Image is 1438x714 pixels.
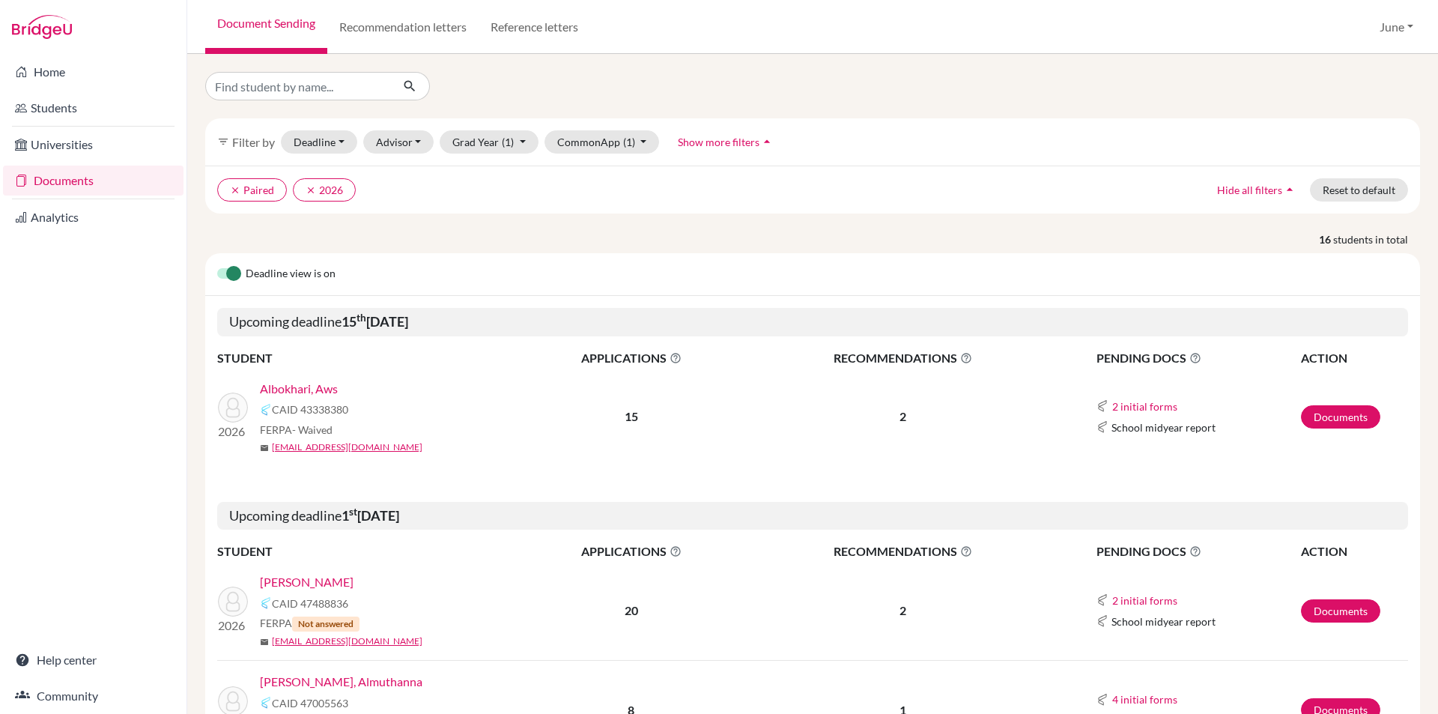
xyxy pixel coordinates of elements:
span: mail [260,638,269,647]
span: Deadline view is on [246,265,336,283]
span: (1) [623,136,635,148]
img: Common App logo [1096,421,1108,433]
i: filter_list [217,136,229,148]
span: Show more filters [678,136,759,148]
span: RECOMMENDATIONS [747,349,1060,367]
span: mail [260,444,269,453]
strong: 16 [1319,232,1333,247]
button: 2 initial forms [1111,592,1178,609]
th: ACTION [1300,542,1408,561]
button: 2 initial forms [1111,398,1178,415]
span: FERPA [260,422,333,438]
span: CAID 47005563 [272,695,348,711]
img: Common App logo [1096,615,1108,627]
img: Bridge-U [12,15,72,39]
p: 2026 [218,617,248,635]
button: clearPaired [217,178,287,202]
img: Almanie, Mohammed [218,587,248,617]
img: Common App logo [1096,400,1108,412]
a: Help center [3,645,183,675]
a: [EMAIL_ADDRESS][DOMAIN_NAME] [272,441,422,454]
span: - Waived [292,423,333,436]
a: [PERSON_NAME] [260,573,354,591]
p: 2 [747,408,1060,426]
button: Grad Year(1) [440,130,539,154]
p: 2 [747,602,1060,620]
th: STUDENT [217,348,517,368]
button: Deadline [281,130,357,154]
span: School midyear report [1111,614,1216,629]
button: June [1373,13,1420,41]
a: Documents [1301,405,1380,429]
img: Common App logo [260,597,272,609]
img: Common App logo [1096,594,1108,606]
a: Community [3,681,183,711]
a: Analytics [3,202,183,232]
th: ACTION [1300,348,1408,368]
span: Filter by [232,135,275,149]
i: arrow_drop_up [759,134,774,149]
span: students in total [1333,232,1420,247]
i: clear [230,185,240,196]
span: FERPA [260,615,359,632]
button: CommonApp(1) [544,130,660,154]
span: APPLICATIONS [518,542,745,560]
a: Home [3,57,183,87]
span: CAID 43338380 [272,402,348,417]
th: STUDENT [217,542,517,561]
input: Find student by name... [205,72,391,100]
span: CAID 47488836 [272,596,348,611]
img: Albokhari, Aws [218,393,248,423]
span: RECOMMENDATIONS [747,542,1060,560]
a: [EMAIL_ADDRESS][DOMAIN_NAME] [272,635,422,648]
span: PENDING DOCS [1096,542,1299,560]
a: Documents [1301,599,1380,623]
a: Students [3,93,183,123]
h5: Upcoming deadline [217,308,1408,336]
a: Universities [3,130,183,160]
span: Hide all filters [1217,184,1282,196]
button: Advisor [363,130,434,154]
span: (1) [502,136,514,148]
sup: st [349,506,357,518]
span: PENDING DOCS [1096,349,1299,367]
button: clear2026 [293,178,356,202]
b: 1 [DATE] [342,507,399,524]
button: Show more filtersarrow_drop_up [665,130,787,154]
span: Not answered [292,617,359,632]
button: Hide all filtersarrow_drop_up [1204,178,1310,202]
a: Albokhari, Aws [260,380,338,398]
sup: th [357,312,366,324]
a: Documents [3,166,183,196]
span: APPLICATIONS [518,349,745,367]
img: Common App logo [260,404,272,416]
i: clear [306,185,316,196]
b: 15 [DATE] [342,313,408,330]
p: 2026 [218,423,248,441]
img: Common App logo [260,697,272,709]
b: 15 [625,409,638,423]
button: Reset to default [1310,178,1408,202]
span: School midyear report [1111,420,1216,435]
a: [PERSON_NAME], Almuthanna [260,673,422,691]
i: arrow_drop_up [1282,182,1297,197]
h5: Upcoming deadline [217,502,1408,530]
img: Common App logo [1096,694,1108,706]
b: 20 [625,603,638,617]
button: 4 initial forms [1111,691,1178,708]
